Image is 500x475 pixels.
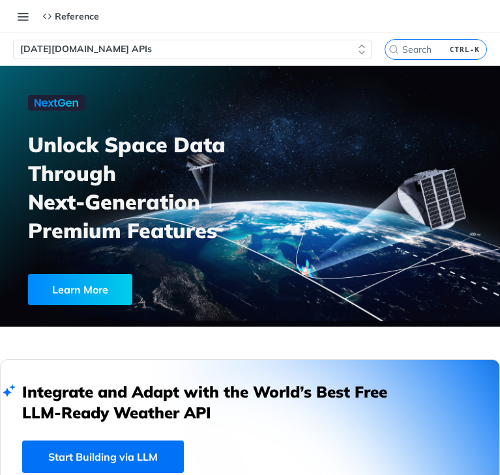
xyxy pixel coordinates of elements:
[28,95,85,111] img: NextGen
[13,7,33,26] button: Toggle navigation menu
[389,44,399,55] svg: Search
[42,10,99,22] div: Reference
[28,274,217,305] a: Learn More
[22,381,407,423] h2: Integrate and Adapt with the World’s Best Free LLM-Ready Weather API
[13,40,372,59] button: [DATE][DOMAIN_NAME] APIs
[447,43,483,56] kbd: CTRL-K
[22,441,184,473] a: Start Building via LLM
[20,43,152,56] span: [DATE][DOMAIN_NAME] APIs
[28,274,132,305] div: Learn More
[28,130,264,245] h3: Unlock Space Data Through Next-Generation Premium Features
